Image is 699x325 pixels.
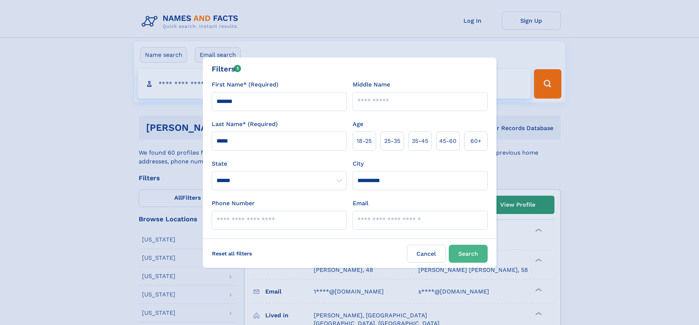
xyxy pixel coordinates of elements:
[407,245,446,263] label: Cancel
[439,137,456,145] span: 45‑60
[212,63,241,74] div: Filters
[353,159,364,168] label: City
[357,137,372,145] span: 18‑25
[412,137,428,145] span: 35‑45
[353,120,363,129] label: Age
[384,137,400,145] span: 25‑35
[470,137,481,145] span: 60+
[212,120,278,129] label: Last Name* (Required)
[353,80,390,89] label: Middle Name
[353,199,368,208] label: Email
[449,245,488,263] button: Search
[212,80,278,89] label: First Name* (Required)
[212,159,347,168] label: State
[212,199,255,208] label: Phone Number
[207,245,257,262] label: Reset all filters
